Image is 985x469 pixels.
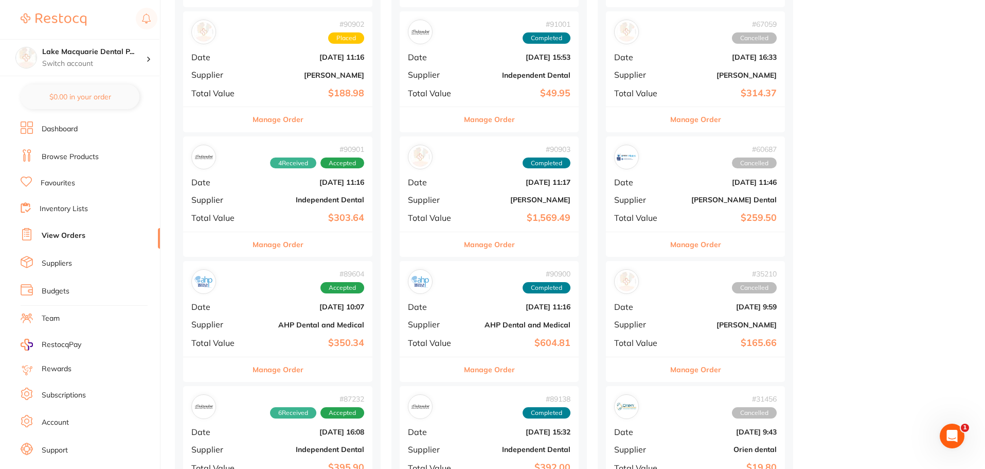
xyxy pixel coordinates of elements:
span: Supplier [614,445,666,454]
div: Adam Dental#90902PlacedDate[DATE] 11:16Supplier[PERSON_NAME]Total Value$188.98Manage Order [183,11,372,132]
a: RestocqPay [21,339,81,351]
span: Date [408,178,459,187]
span: # 87232 [270,395,364,403]
span: RestocqPay [42,340,81,350]
a: Team [42,314,60,324]
h4: Lake Macquarie Dental Practice [42,47,146,57]
span: Total Value [408,213,459,222]
span: Total Value [408,89,459,98]
span: Total Value [614,338,666,348]
span: Received [270,407,316,419]
a: Support [42,445,68,456]
img: Independent Dental [194,147,213,167]
a: Budgets [42,286,69,297]
a: Subscriptions [42,390,86,401]
span: Completed [523,32,570,44]
button: Manage Order [253,357,303,382]
b: [PERSON_NAME] [674,71,777,79]
b: AHP Dental and Medical [255,321,364,329]
img: RestocqPay [21,339,33,351]
a: Favourites [41,178,75,188]
b: AHP Dental and Medical [468,321,570,329]
b: Independent Dental [468,445,570,454]
img: AHP Dental and Medical [194,272,213,291]
span: Supplier [408,320,459,329]
b: $188.98 [255,88,364,99]
button: Manage Order [670,357,721,382]
b: Independent Dental [255,196,364,204]
span: Date [191,53,246,62]
b: [DATE] 11:16 [255,53,364,61]
b: $604.81 [468,338,570,349]
span: Supplier [191,70,246,79]
p: Switch account [42,59,146,69]
button: Manage Order [670,232,721,257]
button: Manage Order [464,232,515,257]
span: Date [191,178,246,187]
span: Accepted [320,407,364,419]
b: Orien dental [674,445,777,454]
b: [DATE] 11:46 [674,178,777,186]
span: # 89138 [523,395,570,403]
span: Date [191,302,246,311]
span: # 60687 [732,145,777,153]
span: Total Value [408,338,459,348]
b: [PERSON_NAME] [468,196,570,204]
span: Date [408,53,459,62]
a: Inventory Lists [40,204,88,214]
span: # 90902 [328,20,364,28]
a: Browse Products [42,152,99,162]
img: Restocq Logo [21,13,86,26]
button: $0.00 in your order [21,84,139,109]
b: [DATE] 15:32 [468,428,570,436]
img: Adam Dental [617,22,636,42]
span: Supplier [614,70,666,79]
b: [DATE] 16:33 [674,53,777,61]
span: # 89604 [320,270,364,278]
b: [DATE] 10:07 [255,303,364,311]
b: $1,569.49 [468,213,570,223]
span: Date [191,427,246,437]
span: Total Value [191,338,246,348]
b: $49.95 [468,88,570,99]
button: Manage Order [253,232,303,257]
span: Placed [328,32,364,44]
b: [DATE] 9:43 [674,428,777,436]
span: Received [270,158,316,169]
span: Supplier [614,320,666,329]
div: Independent Dental#909014ReceivedAcceptedDate[DATE] 11:16SupplierIndependent DentalTotal Value$30... [183,136,372,257]
img: Independent Dental [194,397,213,416]
span: Completed [523,158,570,169]
span: Cancelled [732,158,777,169]
div: AHP Dental and Medical#89604AcceptedDate[DATE] 10:07SupplierAHP Dental and MedicalTotal Value$350... [183,261,372,382]
button: Manage Order [670,107,721,132]
span: Total Value [191,213,246,222]
b: [DATE] 11:16 [255,178,364,186]
a: Suppliers [42,258,72,269]
b: $303.64 [255,213,364,223]
a: Account [42,418,69,428]
span: Cancelled [732,32,777,44]
img: AHP Dental and Medical [410,272,430,291]
b: [DATE] 9:59 [674,303,777,311]
span: Cancelled [732,282,777,293]
img: Independent Dental [410,397,430,416]
b: [PERSON_NAME] [255,71,364,79]
span: Total Value [191,89,246,98]
b: $350.34 [255,338,364,349]
b: [DATE] 16:08 [255,428,364,436]
span: # 90901 [270,145,364,153]
span: Supplier [408,70,459,79]
span: # 90900 [523,270,570,278]
span: Accepted [320,282,364,293]
img: Independent Dental [410,22,430,42]
button: Manage Order [464,357,515,382]
span: Supplier [191,445,246,454]
img: Orien dental [617,397,636,416]
span: Supplier [614,195,666,204]
b: $314.37 [674,88,777,99]
span: # 31456 [732,395,777,403]
b: [DATE] 11:17 [468,178,570,186]
span: # 35210 [732,270,777,278]
span: # 90903 [523,145,570,153]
